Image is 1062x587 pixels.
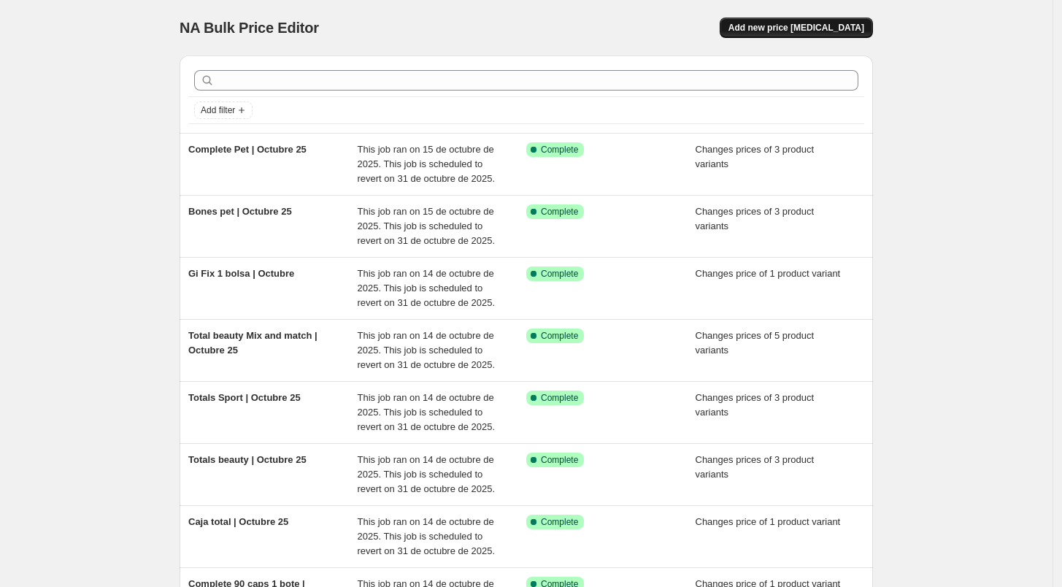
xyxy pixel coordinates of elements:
span: Changes prices of 3 product variants [696,206,815,231]
span: Complete [541,268,578,280]
span: Complete [541,206,578,218]
button: Add new price [MEDICAL_DATA] [720,18,873,38]
span: Changes prices of 3 product variants [696,454,815,480]
span: NA Bulk Price Editor [180,20,319,36]
span: This job ran on 15 de octubre de 2025. This job is scheduled to revert on 31 de octubre de 2025. [358,206,496,246]
span: Changes prices of 3 product variants [696,392,815,418]
span: Complete [541,392,578,404]
span: Complete [541,144,578,156]
span: This job ran on 14 de octubre de 2025. This job is scheduled to revert on 31 de octubre de 2025. [358,330,496,370]
span: This job ran on 15 de octubre de 2025. This job is scheduled to revert on 31 de octubre de 2025. [358,144,496,184]
span: Totals Sport | Octubre 25 [188,392,301,403]
span: Changes price of 1 product variant [696,516,841,527]
span: Gi Fix 1 bolsa | Octubre [188,268,294,279]
span: Caja total | Octubre 25 [188,516,288,527]
span: Changes price of 1 product variant [696,268,841,279]
span: Changes prices of 3 product variants [696,144,815,169]
span: Complete Pet | Octubre 25 [188,144,307,155]
span: Bones pet | Octubre 25 [188,206,292,217]
span: Complete [541,516,578,528]
span: Add new price [MEDICAL_DATA] [728,22,864,34]
button: Add filter [194,101,253,119]
span: Totals beauty | Octubre 25 [188,454,307,465]
span: This job ran on 14 de octubre de 2025. This job is scheduled to revert on 31 de octubre de 2025. [358,392,496,432]
span: This job ran on 14 de octubre de 2025. This job is scheduled to revert on 31 de octubre de 2025. [358,516,496,556]
span: This job ran on 14 de octubre de 2025. This job is scheduled to revert on 31 de octubre de 2025. [358,454,496,494]
span: Complete [541,454,578,466]
span: Complete [541,330,578,342]
span: This job ran on 14 de octubre de 2025. This job is scheduled to revert on 31 de octubre de 2025. [358,268,496,308]
span: Add filter [201,104,235,116]
span: Total beauty Mix and match | Octubre 25 [188,330,318,356]
span: Changes prices of 5 product variants [696,330,815,356]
